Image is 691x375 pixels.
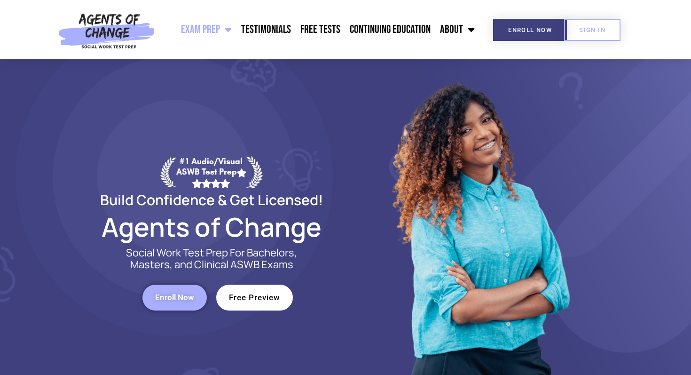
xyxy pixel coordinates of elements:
a: Free Tests [296,18,345,41]
nav: Menu [159,18,479,41]
p: Social Work Test Prep For Bachelors, Masters, and Clinical ASWB Exams [115,247,308,271]
span: SIGN IN [579,27,605,33]
a: Exam Prep [176,18,236,41]
a: SIGN IN [564,19,620,41]
a: Enroll Now [493,19,567,41]
h2: Build Confidence & Get Licensed! [78,193,345,207]
a: Continuing Education [345,18,435,41]
a: Enroll Now [142,285,207,311]
a: About [435,18,479,41]
span: Enroll Now [508,27,552,33]
a: Free Preview [216,285,293,311]
span: Enroll Now [155,294,194,302]
span: Free Preview [229,294,280,302]
div: #1 Audio/Visual ASWB Test Prep [176,156,246,188]
a: Testimonials [236,18,296,41]
h2: Agents of Change [78,216,345,238]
